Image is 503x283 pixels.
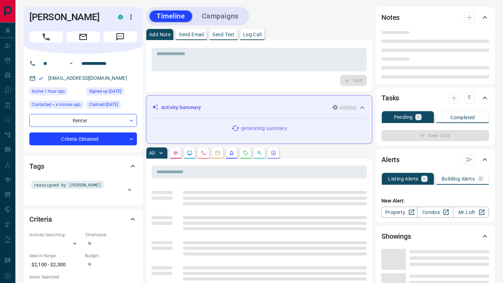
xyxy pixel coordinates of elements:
[32,88,65,95] span: Active 1 hour ago
[394,115,413,120] p: Pending
[85,232,137,238] p: Timeframe:
[381,231,411,242] h2: Showings
[243,150,248,156] svg: Requests
[442,176,475,181] p: Building Alerts
[149,151,155,155] p: All
[381,151,489,168] div: Alerts
[381,154,400,165] h2: Alerts
[89,101,118,108] span: Claimed [DATE]
[381,9,489,26] div: Notes
[29,274,137,280] p: Areas Searched:
[29,158,137,175] div: Tags
[257,150,262,156] svg: Opportunities
[195,10,246,22] button: Campaigns
[243,32,262,37] p: Log Call
[29,259,81,270] p: $2,100 - $2,300
[32,101,81,108] span: Contacted < a minute ago
[29,132,137,145] div: Criteria Obtained
[450,115,475,120] p: Completed
[173,150,178,156] svg: Notes
[103,31,137,43] span: Message
[48,75,127,81] a: [EMAIL_ADDRESS][DOMAIN_NAME]
[149,32,170,37] p: Add Note
[67,59,75,68] button: Open
[187,150,192,156] svg: Lead Browsing Activity
[150,10,192,22] button: Timeline
[388,176,418,181] p: Listing Alerts
[271,150,276,156] svg: Agent Actions
[381,90,489,106] div: Tasks
[85,253,137,259] p: Budget:
[229,150,234,156] svg: Listing Alerts
[29,12,108,23] h1: [PERSON_NAME]
[212,32,235,37] p: Send Text
[201,150,206,156] svg: Calls
[152,101,366,114] div: Activity Summary
[29,161,44,172] h2: Tags
[241,125,287,132] p: generating summary
[118,15,123,20] div: condos.ca
[381,12,400,23] h2: Notes
[381,207,417,218] a: Property
[66,31,100,43] span: Email
[87,101,137,110] div: Tue Mar 11 2025
[417,207,453,218] a: Condos
[161,104,201,111] p: Activity Summary
[29,114,137,127] div: Renter
[29,31,63,43] span: Call
[381,228,489,245] div: Showings
[29,87,83,97] div: Mon Aug 18 2025
[381,197,489,205] p: New Alert:
[453,207,489,218] a: Mr.Loft
[29,101,83,110] div: Mon Aug 18 2025
[89,88,121,95] span: Signed up [DATE]
[179,32,204,37] p: Send Email
[29,211,137,228] div: Criteria
[34,181,101,188] span: reassigned by [PERSON_NAME]
[29,253,81,259] p: Search Range:
[215,150,220,156] svg: Emails
[125,185,134,195] button: Open
[38,76,43,81] svg: Email Verified
[29,232,81,238] p: Actively Searching:
[381,92,399,104] h2: Tasks
[29,214,52,225] h2: Criteria
[87,87,137,97] div: Thu Jul 08 2021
